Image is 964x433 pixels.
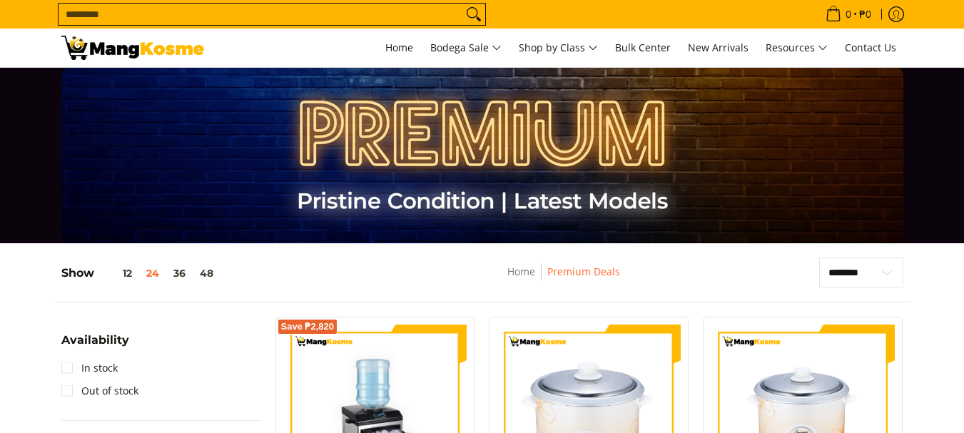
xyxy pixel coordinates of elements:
[94,268,139,279] button: 12
[61,335,129,346] span: Availability
[843,9,853,19] span: 0
[681,29,756,67] a: New Arrivals
[430,39,502,57] span: Bodega Sale
[857,9,873,19] span: ₱0
[281,322,335,331] span: Save ₱2,820
[615,41,671,54] span: Bulk Center
[519,39,598,57] span: Shop by Class
[218,29,903,67] nav: Main Menu
[385,41,413,54] span: Home
[139,268,166,279] button: 24
[507,265,535,278] a: Home
[61,379,138,402] a: Out of stock
[410,263,719,295] nav: Breadcrumbs
[423,29,509,67] a: Bodega Sale
[608,29,678,67] a: Bulk Center
[61,36,204,60] img: Premium Deals: Best Premium Home Appliances Sale l Mang Kosme
[838,29,903,67] a: Contact Us
[61,266,220,280] h5: Show
[61,357,118,379] a: In stock
[766,39,828,57] span: Resources
[845,41,896,54] span: Contact Us
[688,41,749,54] span: New Arrivals
[512,29,605,67] a: Shop by Class
[378,29,420,67] a: Home
[166,268,193,279] button: 36
[61,335,129,357] summary: Open
[193,268,220,279] button: 48
[758,29,835,67] a: Resources
[821,6,876,22] span: •
[462,4,485,25] button: Search
[547,265,620,278] a: Premium Deals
